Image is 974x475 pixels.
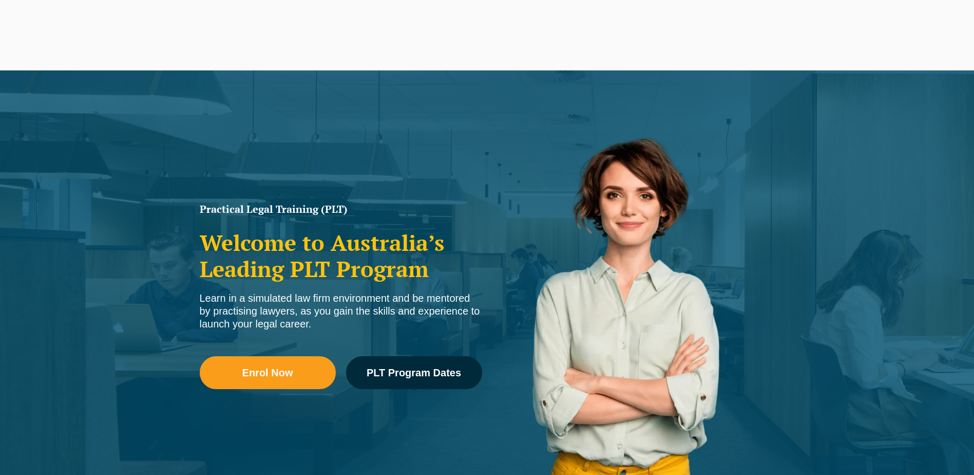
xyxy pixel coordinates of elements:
a: Enrol Now [200,356,336,389]
span: Enrol Now [242,368,293,378]
span: PLT Program Dates [367,368,461,378]
a: PLT Program Dates [346,356,482,389]
h1: Practical Legal Training (PLT) [200,204,482,214]
div: Learn in a simulated law firm environment and be mentored by practising lawyers, as you gain the ... [200,292,482,331]
h2: Welcome to Australia’s Leading PLT Program [200,230,482,282]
